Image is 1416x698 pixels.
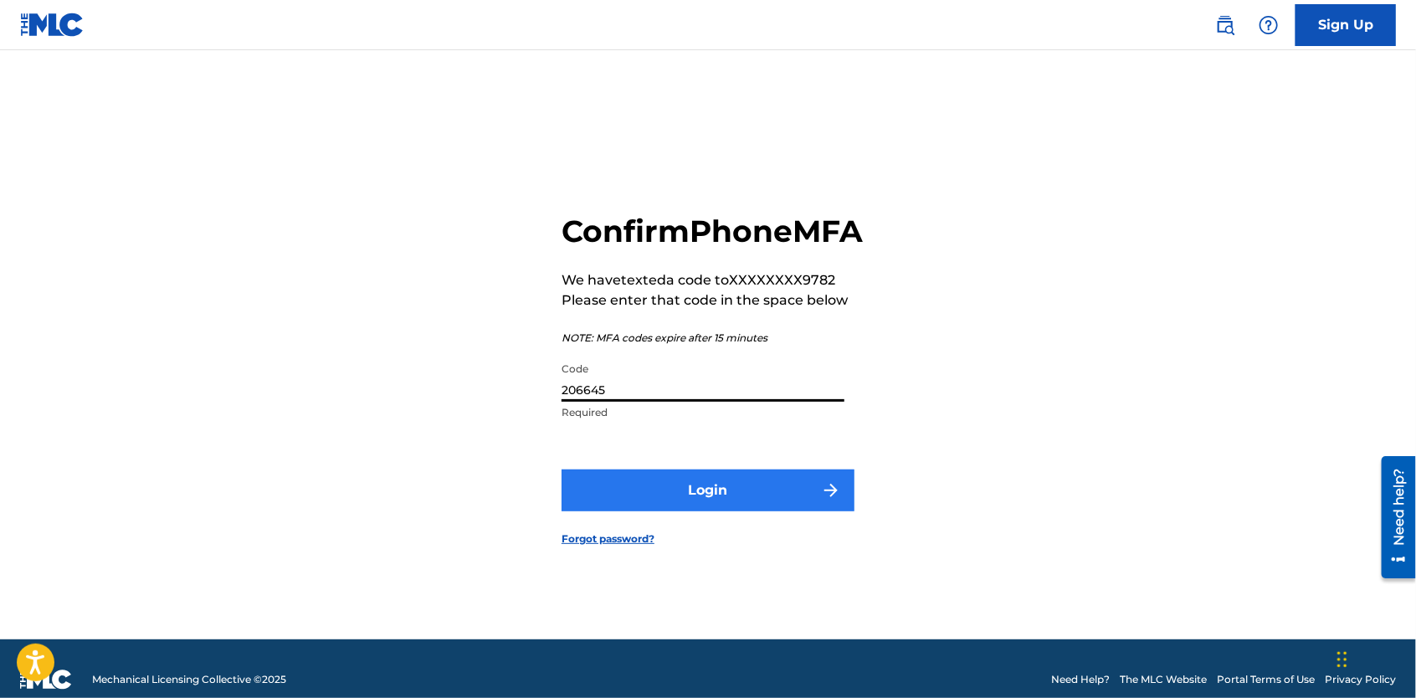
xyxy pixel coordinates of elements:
[562,531,654,547] a: Forgot password?
[562,270,863,290] p: We have texted a code to XXXXXXXX9782
[92,672,286,687] span: Mechanical Licensing Collective © 2025
[562,213,863,250] h2: Confirm Phone MFA
[1295,4,1396,46] a: Sign Up
[562,290,863,311] p: Please enter that code in the space below
[821,480,841,500] img: f7272a7cc735f4ea7f67.svg
[562,470,854,511] button: Login
[562,405,844,420] p: Required
[1252,8,1285,42] div: Help
[1215,15,1235,35] img: search
[562,331,863,346] p: NOTE: MFA codes expire after 15 minutes
[1325,672,1396,687] a: Privacy Policy
[1259,15,1279,35] img: help
[1051,672,1110,687] a: Need Help?
[1217,672,1315,687] a: Portal Terms of Use
[1369,450,1416,585] iframe: Resource Center
[1332,618,1416,698] iframe: Chat Widget
[1337,634,1347,685] div: Drag
[1208,8,1242,42] a: Public Search
[20,13,85,37] img: MLC Logo
[1120,672,1207,687] a: The MLC Website
[20,670,72,690] img: logo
